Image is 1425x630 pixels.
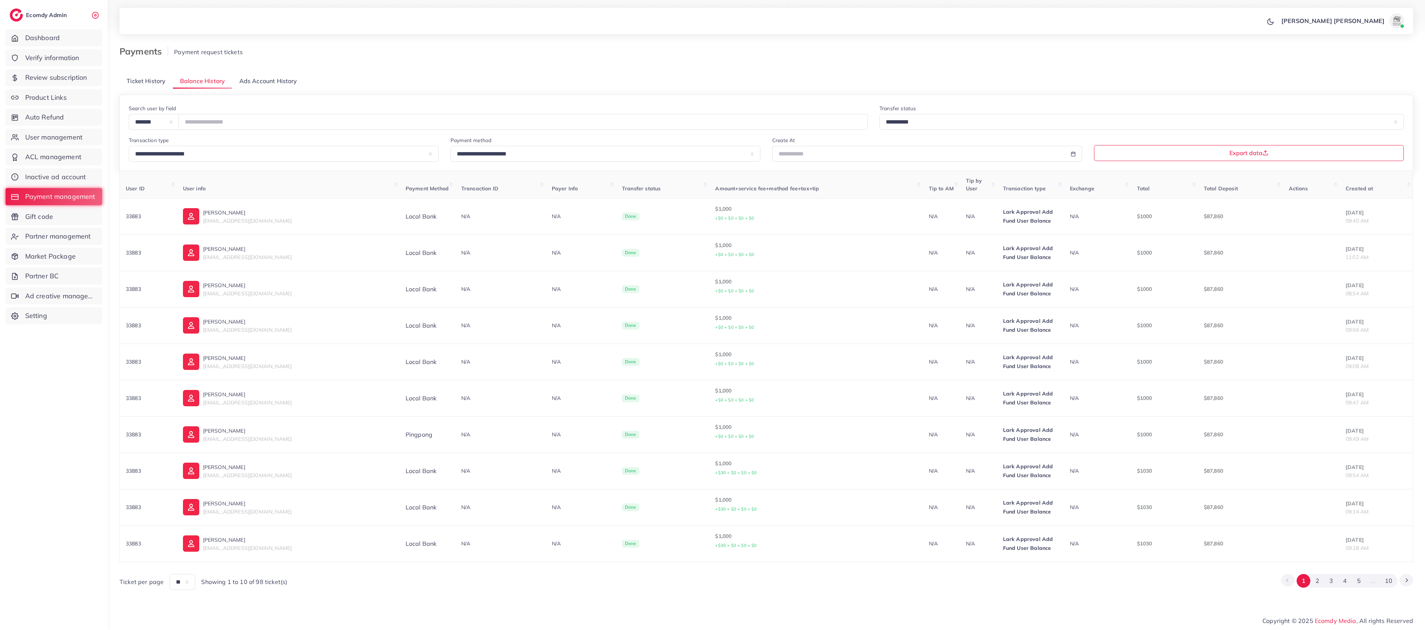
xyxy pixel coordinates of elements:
p: N/A [966,539,991,548]
span: N/A [461,431,470,438]
span: Transfer status [622,185,661,192]
p: $1,000 [715,350,917,368]
span: 09:49 AM [1346,436,1369,442]
span: Done [622,503,639,512]
span: Actions [1289,185,1308,192]
p: N/A [966,212,991,221]
span: Total [1137,185,1150,192]
span: 09:54 AM [1346,472,1369,479]
p: 33883 [126,394,171,403]
span: Setting [25,311,47,321]
span: , All rights Reserved [1356,616,1413,625]
span: ACL management [25,152,81,162]
span: Exchange [1070,185,1094,192]
p: [DATE] [1346,535,1407,544]
span: Review subscription [25,73,87,82]
div: Local bank [406,467,449,475]
p: $87,860 [1204,503,1277,512]
p: N/A [966,394,991,403]
p: [DATE] [1346,426,1407,435]
p: $1000 [1137,285,1192,293]
p: N/A [929,503,954,512]
span: Transaction ID [461,185,498,192]
p: N/A [929,321,954,330]
span: Payment Method [406,185,449,192]
p: Lark Approval Add Fund User Balance [1003,535,1058,552]
p: [PERSON_NAME] [203,354,292,362]
span: Gift code [25,212,53,222]
p: 33883 [126,503,171,512]
p: [DATE] [1346,390,1407,399]
p: [PERSON_NAME] [203,245,292,253]
p: 33883 [126,357,171,366]
span: Amount+service fee+method fee+tax+tip [715,185,819,192]
span: 09:08 AM [1346,363,1369,370]
span: Market Package [25,252,76,261]
span: Done [622,358,639,366]
span: Created at [1346,185,1373,192]
p: N/A [552,466,610,475]
img: ic-user-info.36bf1079.svg [183,463,199,479]
a: Partner BC [6,268,102,285]
a: Auto Refund [6,109,102,126]
label: Search user by field [129,105,176,112]
span: Done [622,322,639,330]
span: Tip to AM [929,185,954,192]
p: Lark Approval Add Fund User Balance [1003,462,1058,480]
div: Local bank [406,249,449,257]
span: [EMAIL_ADDRESS][DOMAIN_NAME] [203,290,292,297]
p: N/A [552,357,610,366]
span: [EMAIL_ADDRESS][DOMAIN_NAME] [203,254,292,260]
div: Local bank [406,503,449,512]
p: [DATE] [1346,208,1407,217]
p: $87,860 [1204,357,1277,366]
span: 09:28 AM [1346,545,1369,551]
span: Total Deposit [1204,185,1238,192]
span: Ticket per page [119,578,164,586]
small: +$0 + $0 + $0 + $0 [715,288,754,293]
p: $87,860 [1204,466,1277,475]
span: User management [25,132,82,142]
span: Copyright © 2025 [1262,616,1413,625]
ul: Pagination [1281,574,1413,588]
p: N/A [929,466,954,475]
p: Lark Approval Add Fund User Balance [1003,244,1058,262]
p: $1030 [1137,466,1192,475]
div: Local bank [406,212,449,221]
p: $1030 [1137,503,1192,512]
a: Inactive ad account [6,168,102,186]
p: N/A [929,285,954,293]
p: $1,000 [715,386,917,404]
p: $1,000 [715,495,917,513]
div: Local bank [406,358,449,366]
p: N/A [966,357,991,366]
p: 33883 [126,321,171,330]
span: N/A [461,286,470,292]
span: [EMAIL_ADDRESS][DOMAIN_NAME] [203,399,292,406]
p: $87,860 [1204,430,1277,439]
a: Ecomdy Media [1315,617,1356,624]
p: $1,000 [715,204,917,223]
p: [DATE] [1346,463,1407,472]
p: Lark Approval Add Fund User Balance [1003,498,1058,516]
button: Go to page 10 [1380,574,1398,588]
p: $87,860 [1204,539,1277,548]
p: [PERSON_NAME] [203,390,292,399]
span: N/A [461,540,470,547]
span: 09:56 AM [1346,327,1369,333]
span: N/A [1070,358,1079,365]
div: Local bank [406,285,449,293]
button: Go to next page [1399,574,1413,587]
p: N/A [966,503,991,512]
p: [PERSON_NAME] [203,499,292,508]
p: $1,000 [715,277,917,295]
span: Done [622,431,639,439]
small: +$30 + $0 + $0 + $0 [715,470,757,475]
p: N/A [552,321,610,330]
p: N/A [966,466,991,475]
p: Lark Approval Add Fund User Balance [1003,426,1058,443]
span: N/A [461,467,470,474]
span: [EMAIL_ADDRESS][DOMAIN_NAME] [203,545,292,551]
p: N/A [929,394,954,403]
span: Payer Info [552,185,578,192]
